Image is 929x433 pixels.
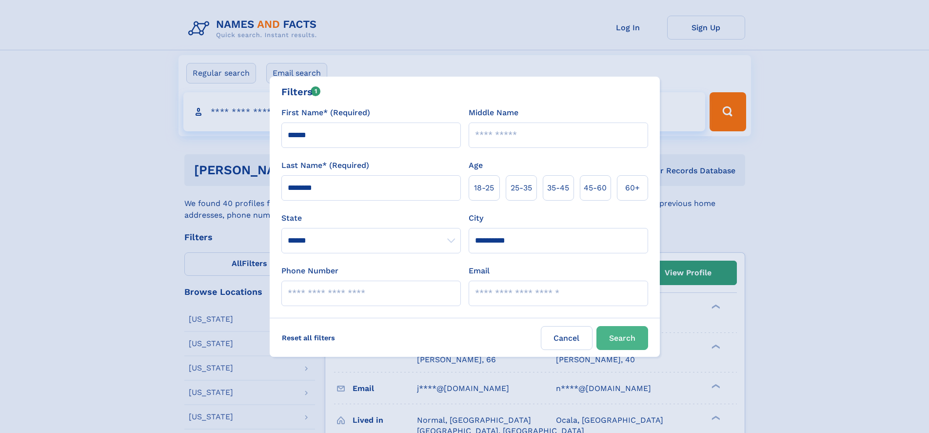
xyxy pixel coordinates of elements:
label: Cancel [541,326,593,350]
label: Email [469,265,490,277]
label: City [469,212,483,224]
span: 45‑60 [584,182,607,194]
label: Phone Number [281,265,338,277]
span: 60+ [625,182,640,194]
label: Age [469,160,483,171]
div: Filters [281,84,321,99]
label: Last Name* (Required) [281,160,369,171]
label: State [281,212,461,224]
span: 18‑25 [474,182,494,194]
label: Reset all filters [276,326,341,350]
span: 35‑45 [547,182,569,194]
span: 25‑35 [511,182,532,194]
button: Search [596,326,648,350]
label: Middle Name [469,107,518,119]
label: First Name* (Required) [281,107,370,119]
